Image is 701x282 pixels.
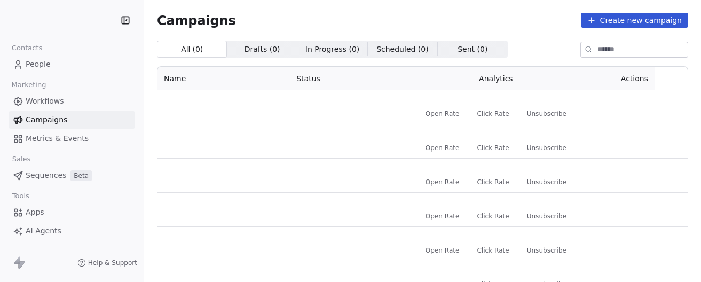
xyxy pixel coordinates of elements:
[458,44,487,55] span: Sent ( 0 )
[426,212,460,221] span: Open Rate
[26,114,67,126] span: Campaigns
[26,225,61,237] span: AI Agents
[581,13,688,28] button: Create new campaign
[527,212,566,221] span: Unsubscribe
[426,109,460,118] span: Open Rate
[477,212,509,221] span: Click Rate
[9,111,135,129] a: Campaigns
[26,133,89,144] span: Metrics & Events
[157,67,290,90] th: Name
[305,44,360,55] span: In Progress ( 0 )
[376,44,429,55] span: Scheduled ( 0 )
[70,170,92,181] span: Beta
[7,188,34,204] span: Tools
[7,77,51,93] span: Marketing
[9,203,135,221] a: Apps
[581,67,655,90] th: Actions
[26,170,66,181] span: Sequences
[426,178,460,186] span: Open Rate
[157,13,236,28] span: Campaigns
[477,246,509,255] span: Click Rate
[88,258,137,267] span: Help & Support
[426,246,460,255] span: Open Rate
[7,40,47,56] span: Contacts
[411,67,581,90] th: Analytics
[26,96,64,107] span: Workflows
[477,144,509,152] span: Click Rate
[245,44,280,55] span: Drafts ( 0 )
[9,167,135,184] a: SequencesBeta
[477,109,509,118] span: Click Rate
[426,144,460,152] span: Open Rate
[527,246,566,255] span: Unsubscribe
[7,151,35,167] span: Sales
[477,178,509,186] span: Click Rate
[527,144,566,152] span: Unsubscribe
[26,207,44,218] span: Apps
[9,222,135,240] a: AI Agents
[9,92,135,110] a: Workflows
[527,178,566,186] span: Unsubscribe
[290,67,411,90] th: Status
[527,109,566,118] span: Unsubscribe
[77,258,137,267] a: Help & Support
[26,59,51,70] span: People
[9,130,135,147] a: Metrics & Events
[9,56,135,73] a: People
